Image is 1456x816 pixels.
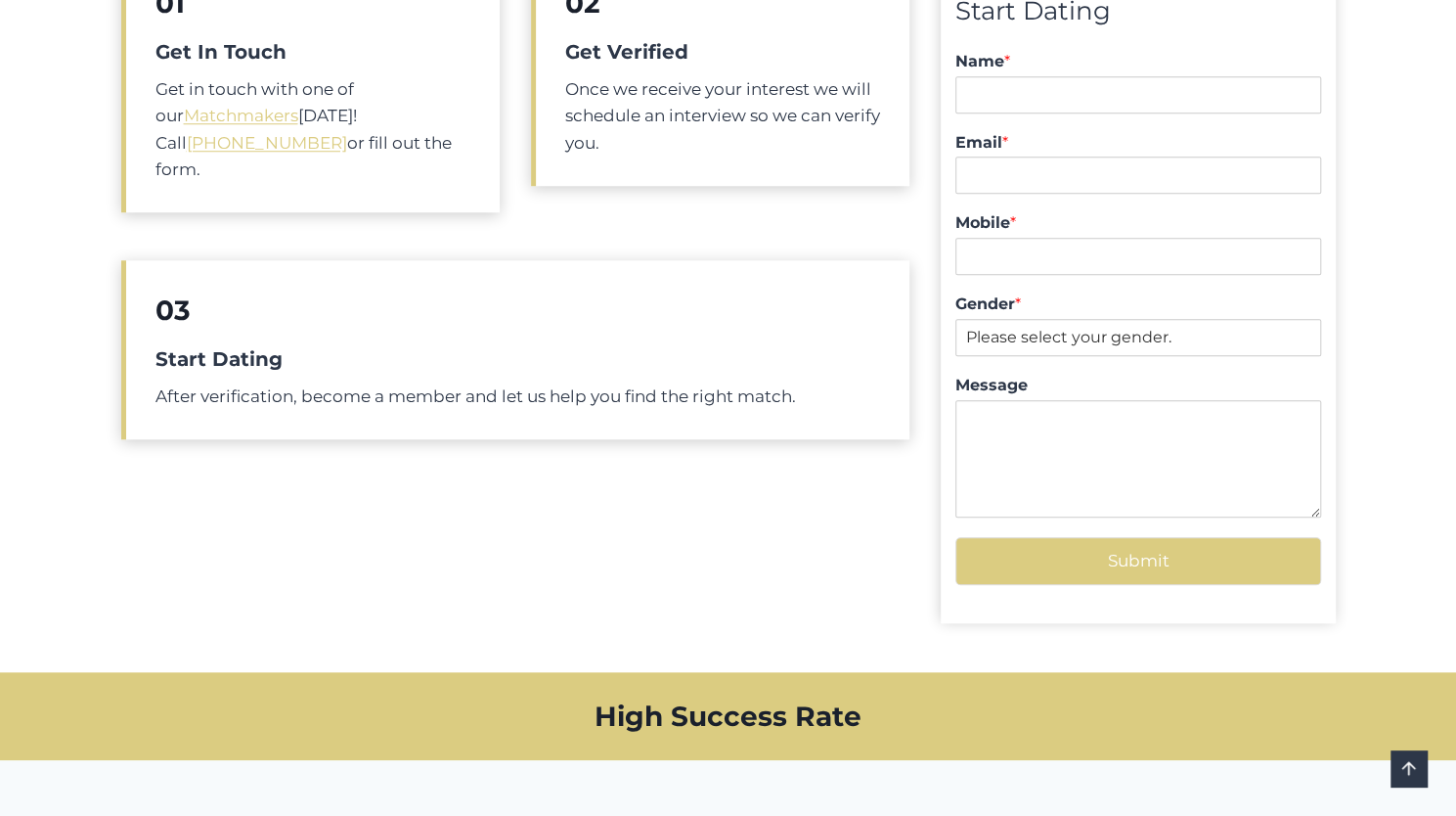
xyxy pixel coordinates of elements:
[955,52,1320,72] label: Name
[184,106,298,125] a: Matchmakers
[1390,750,1427,787] a: Scroll to top
[955,213,1320,234] label: Mobile
[955,133,1320,154] label: Email
[955,238,1320,275] input: Mobile
[565,76,880,157] p: Once we receive your interest we will schedule an interview so we can verify you.
[155,290,881,331] h2: 03
[955,537,1320,585] button: Submit
[121,696,1336,737] h2: High Success Rate
[565,37,880,67] h5: Get Verified
[155,384,881,410] p: After verification, become a member and let us help you find the right match.
[955,295,1320,315] label: Gender
[155,37,470,67] h5: Get In Touch
[187,133,347,153] a: [PHONE_NUMBER]
[155,76,470,183] p: Get in touch with one of our [DATE]! Call or fill out the form.
[955,376,1320,396] label: Message
[155,344,881,374] h5: Start Dating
